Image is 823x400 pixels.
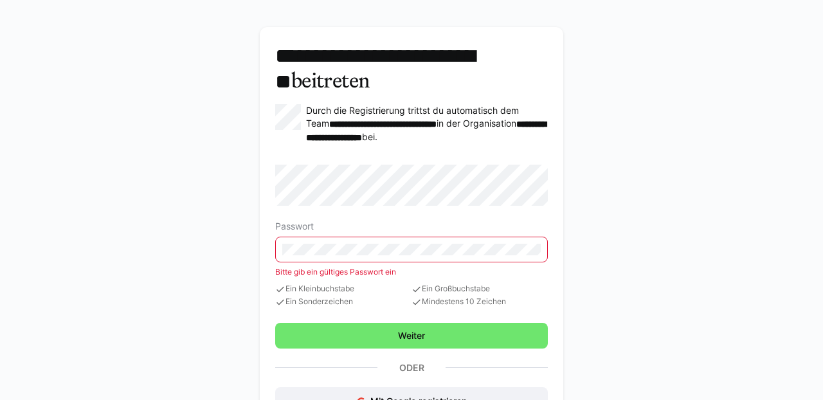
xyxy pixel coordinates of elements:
span: Ein Großbuchstabe [411,284,548,295]
span: Passwort [275,221,314,232]
h3: beitreten [275,42,548,94]
span: Ein Sonderzeichen [275,297,411,307]
span: Ein Kleinbuchstabe [275,284,411,295]
span: Mindestens 10 Zeichen [411,297,548,307]
button: Weiter [275,323,548,349]
span: Bitte gib ein gültiges Passwort ein [275,267,396,277]
p: Durch die Registrierung trittst du automatisch dem Team in der Organisation bei. [306,104,548,144]
span: Weiter [396,329,427,342]
p: Oder [377,359,446,377]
